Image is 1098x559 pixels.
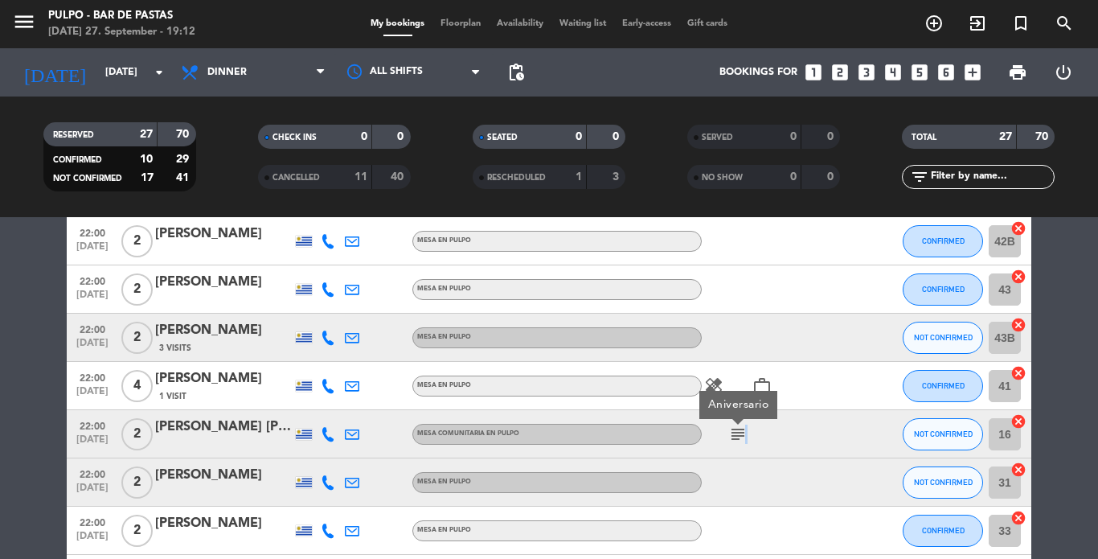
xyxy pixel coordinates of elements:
button: NOT CONFIRMED [903,467,983,499]
span: NOT CONFIRMED [53,175,122,183]
span: pending_actions [506,63,526,82]
span: NOT CONFIRMED [914,333,973,342]
span: 22:00 [72,464,113,483]
span: [DATE] [72,241,113,260]
i: looks_two [830,62,850,83]
span: 22:00 [72,512,113,531]
strong: 27 [999,131,1012,142]
i: search [1055,14,1074,33]
span: 22:00 [72,416,113,434]
div: [PERSON_NAME] [155,465,292,486]
i: arrow_drop_down [150,63,169,82]
i: looks_4 [883,62,903,83]
strong: 0 [790,171,797,183]
i: looks_3 [856,62,877,83]
button: CONFIRMED [903,273,983,306]
i: cancel [1010,510,1026,526]
div: [DATE] 27. September - 19:12 [48,24,195,40]
button: NOT CONFIRMED [903,322,983,354]
strong: 0 [827,131,837,142]
span: MESA EN PULPO [417,479,471,485]
i: filter_list [910,167,929,187]
span: Waiting list [551,19,614,28]
span: CONFIRMED [53,156,102,164]
div: LOG OUT [1040,48,1086,97]
span: RESERVED [53,131,94,139]
span: Bookings for [719,67,797,78]
span: 2 [121,225,153,257]
button: CONFIRMED [903,370,983,402]
span: MESA COMUNITARIA EN PULPO [417,430,519,437]
strong: 27 [140,129,153,140]
span: 2 [121,322,153,354]
span: 3 Visits [159,342,191,355]
input: Filter by name... [929,168,1054,186]
div: Aniversario [708,397,769,413]
span: MESA EN PULPO [417,382,471,388]
span: SERVED [702,134,733,142]
span: print [1008,63,1027,82]
i: exit_to_app [968,14,987,33]
span: 22:00 [72,223,113,241]
strong: 40 [391,171,407,183]
i: subject [728,425,748,444]
span: MESA EN PULPO [417,527,471,533]
span: CANCELLED [272,174,320,182]
strong: 0 [790,131,797,142]
i: looks_one [803,62,824,83]
span: 2 [121,273,153,306]
span: [DATE] [72,531,113,549]
span: NOT CONFIRMED [914,478,973,487]
span: MESA EN PULPO [417,334,471,340]
strong: 3 [613,171,622,183]
div: Pulpo - Bar de Pastas [48,8,195,24]
strong: 11 [354,171,367,183]
i: cancel [1010,413,1026,430]
i: power_settings_new [1054,63,1073,82]
div: [PERSON_NAME] [155,368,292,389]
span: [DATE] [72,290,113,308]
span: NOT CONFIRMED [914,430,973,438]
span: Floorplan [432,19,489,28]
span: [DATE] [72,386,113,405]
span: [DATE] [72,338,113,356]
i: cancel [1010,462,1026,478]
span: TOTAL [912,134,936,142]
span: 4 [121,370,153,402]
span: CONFIRMED [922,381,965,390]
span: 2 [121,515,153,547]
span: SEATED [487,134,518,142]
i: menu [12,10,36,34]
i: add_box [962,62,983,83]
i: cancel [1010,365,1026,381]
span: Early-access [614,19,679,28]
div: [PERSON_NAME] [PERSON_NAME] [155,417,292,438]
span: RESCHEDULED [487,174,546,182]
strong: 70 [1035,131,1051,142]
i: cancel [1010,220,1026,236]
strong: 0 [827,171,837,183]
button: menu [12,10,36,39]
strong: 29 [176,154,192,165]
span: Availability [489,19,551,28]
i: looks_6 [936,62,957,83]
strong: 10 [140,154,153,165]
span: MESA EN PULPO [417,286,471,292]
strong: 1 [576,171,582,183]
span: 22:00 [72,368,113,386]
span: 1 Visit [159,390,186,403]
span: Dinner [207,67,247,78]
strong: 17 [141,172,154,183]
span: 2 [121,467,153,499]
button: NOT CONFIRMED [903,418,983,450]
strong: 0 [613,131,622,142]
strong: 0 [397,131,407,142]
span: Gift cards [679,19,735,28]
i: healing [704,376,723,396]
button: CONFIRMED [903,225,983,257]
i: [DATE] [12,55,97,90]
strong: 41 [176,172,192,183]
i: cancel [1010,269,1026,285]
span: [DATE] [72,483,113,501]
strong: 0 [361,131,367,142]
